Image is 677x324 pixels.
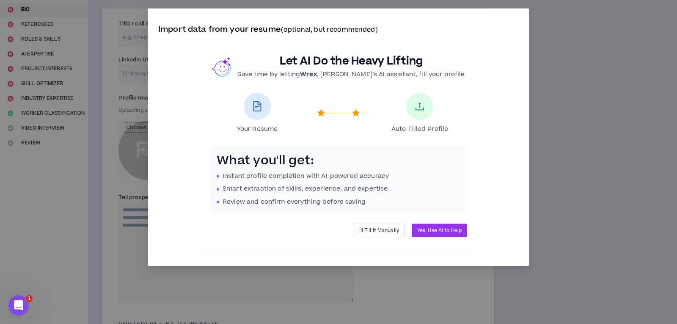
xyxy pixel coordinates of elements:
span: upload [415,101,425,111]
span: file-text [252,101,262,111]
span: 1 [26,295,33,302]
iframe: Intercom live chat [8,295,29,316]
img: wrex.png [212,57,232,77]
h3: What you'll get: [217,154,460,168]
span: star [317,109,325,117]
li: Review and confirm everything before saving [217,197,460,207]
small: (optional, but recommended) [281,25,378,34]
h2: Let AI Do the Heavy Lifting [237,55,465,68]
p: Import data from your resume [158,24,519,36]
span: Yes, Use AI to Help [417,227,462,235]
button: Close [506,8,529,31]
span: Auto-Filled Profile [391,125,449,133]
span: star [352,109,360,117]
b: Wrex [300,70,317,79]
button: I'll Fill It Manually [353,224,405,237]
button: Yes, Use AI to Help [412,224,467,237]
li: Instant profile completion with AI-powered accuracy [217,172,460,181]
span: I'll Fill It Manually [358,227,399,235]
li: Smart extraction of skills, experience, and expertise [217,184,460,194]
p: Save time by letting , [PERSON_NAME]'s AI assistant, fill your profile [237,70,465,79]
span: Your Resume [237,125,278,133]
